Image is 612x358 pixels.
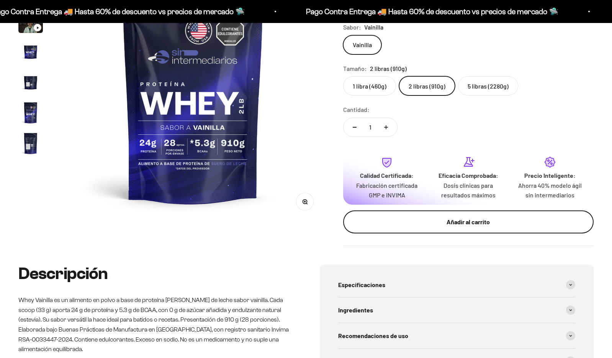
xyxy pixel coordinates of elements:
[338,297,575,323] summary: Ingredientes
[434,181,503,200] p: Dosis clínicas para resultados máximos
[439,172,498,179] strong: Eficacia Comprobada:
[18,39,43,66] button: Ir al artículo 4
[338,272,575,297] summary: Especificaciones
[18,19,43,35] button: Ir al artículo 3
[343,22,361,32] legend: Sabor:
[352,181,422,200] p: Fabricación certificada GMP e INVIMA
[18,70,43,94] img: Proteína Whey - Vainilla
[18,100,43,127] button: Ir al artículo 6
[364,22,383,32] span: Vainilla
[343,210,594,233] button: Añadir al carrito
[358,217,578,227] div: Añadir al carrito
[343,105,370,115] label: Cantidad:
[338,280,385,290] span: Especificaciones
[344,118,366,136] button: Reducir cantidad
[375,118,397,136] button: Aumentar cantidad
[18,295,292,354] p: Whey Vainilla es un alimento en polvo a base de proteína [PERSON_NAME] de leche sabor vainilla. C...
[370,64,407,74] span: 2 libras (910g)
[338,323,575,348] summary: Recomendaciones de uso
[18,70,43,97] button: Ir al artículo 5
[338,305,373,315] span: Ingredientes
[515,181,584,200] p: Ahorra 40% modelo ágil sin intermediarios
[18,100,43,125] img: Proteína Whey - Vainilla
[18,39,43,64] img: Proteína Whey - Vainilla
[343,64,367,74] legend: Tamaño:
[18,131,43,158] button: Ir al artículo 7
[18,131,43,156] img: Proteína Whey - Vainilla
[338,331,408,341] span: Recomendaciones de uso
[524,172,576,179] strong: Precio Inteligente:
[18,264,292,283] h2: Descripción
[360,172,414,179] strong: Calidad Certificada:
[303,5,556,18] p: Pago Contra Entrega 🚚 Hasta 60% de descuento vs precios de mercado 🛸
